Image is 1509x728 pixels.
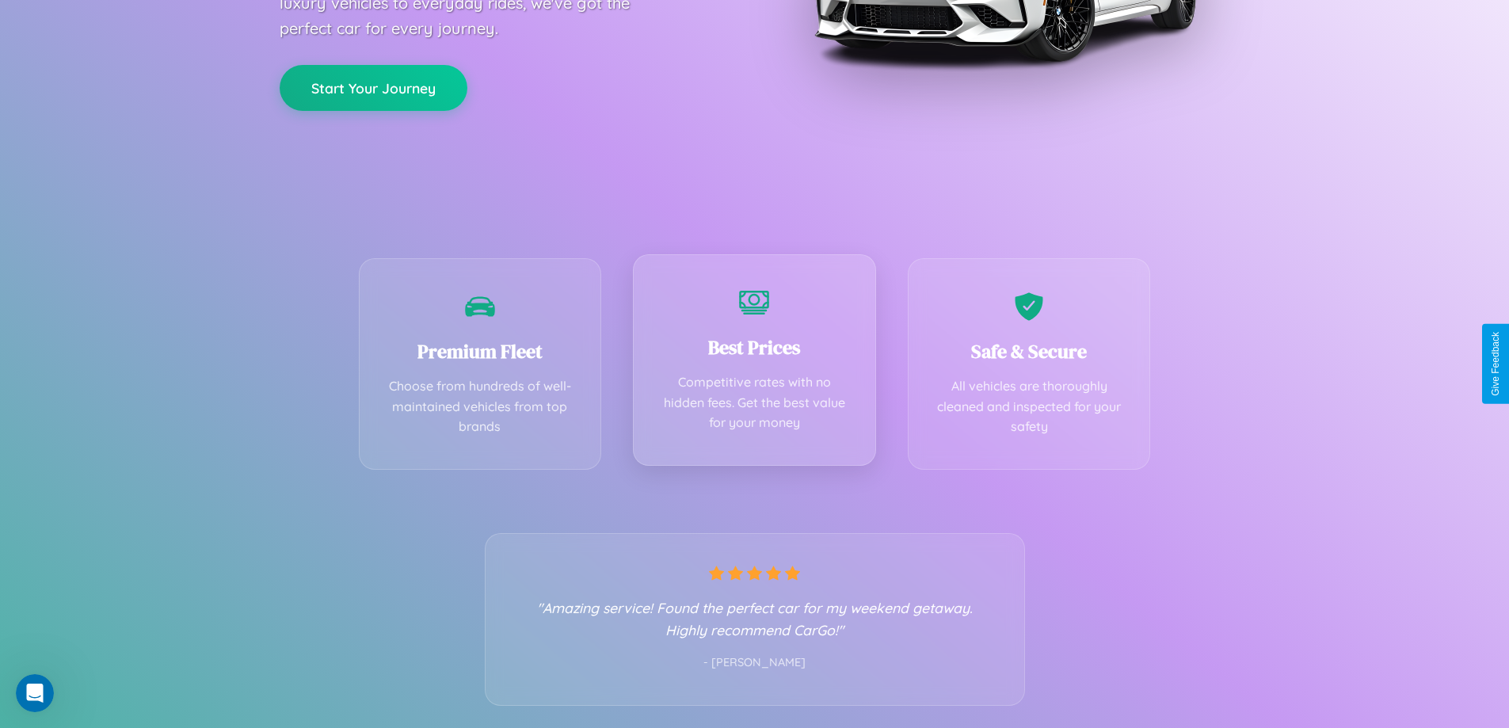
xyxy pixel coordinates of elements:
p: All vehicles are thoroughly cleaned and inspected for your safety [932,376,1126,437]
h3: Safe & Secure [932,338,1126,364]
p: "Amazing service! Found the perfect car for my weekend getaway. Highly recommend CarGo!" [517,597,993,641]
h3: Premium Fleet [383,338,577,364]
p: Choose from hundreds of well-maintained vehicles from top brands [383,376,577,437]
div: Give Feedback [1490,332,1501,396]
button: Start Your Journey [280,65,467,111]
iframe: Intercom live chat [16,674,54,712]
p: - [PERSON_NAME] [517,653,993,673]
h3: Best Prices [657,334,852,360]
div: Open Intercom Messenger [6,6,295,50]
p: Competitive rates with no hidden fees. Get the best value for your money [657,372,852,433]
